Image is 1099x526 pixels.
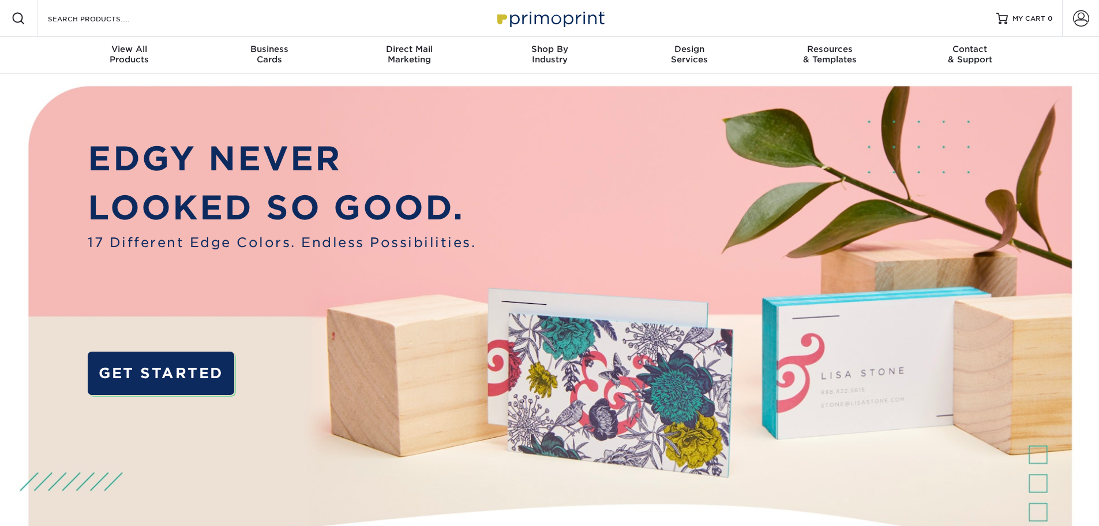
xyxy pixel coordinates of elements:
span: 17 Different Edge Colors. Endless Possibilities. [88,233,476,252]
div: Marketing [339,44,479,65]
span: Business [199,44,339,54]
span: Direct Mail [339,44,479,54]
a: Direct MailMarketing [339,37,479,74]
span: MY CART [1012,14,1045,24]
img: Primoprint [492,6,607,31]
a: Shop ByIndustry [479,37,620,74]
span: View All [59,44,200,54]
a: BusinessCards [199,37,339,74]
div: Services [620,44,760,65]
span: Shop By [479,44,620,54]
p: EDGY NEVER [88,134,476,184]
a: View AllProducts [59,37,200,74]
div: Industry [479,44,620,65]
div: Cards [199,44,339,65]
span: Design [620,44,760,54]
div: & Support [900,44,1040,65]
a: Contact& Support [900,37,1040,74]
div: & Templates [760,44,900,65]
p: LOOKED SO GOOD. [88,183,476,233]
a: Resources& Templates [760,37,900,74]
input: SEARCH PRODUCTS..... [47,12,159,25]
span: Contact [900,44,1040,54]
span: Resources [760,44,900,54]
a: DesignServices [620,37,760,74]
div: Products [59,44,200,65]
span: 0 [1048,14,1053,23]
a: GET STARTED [88,352,234,395]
